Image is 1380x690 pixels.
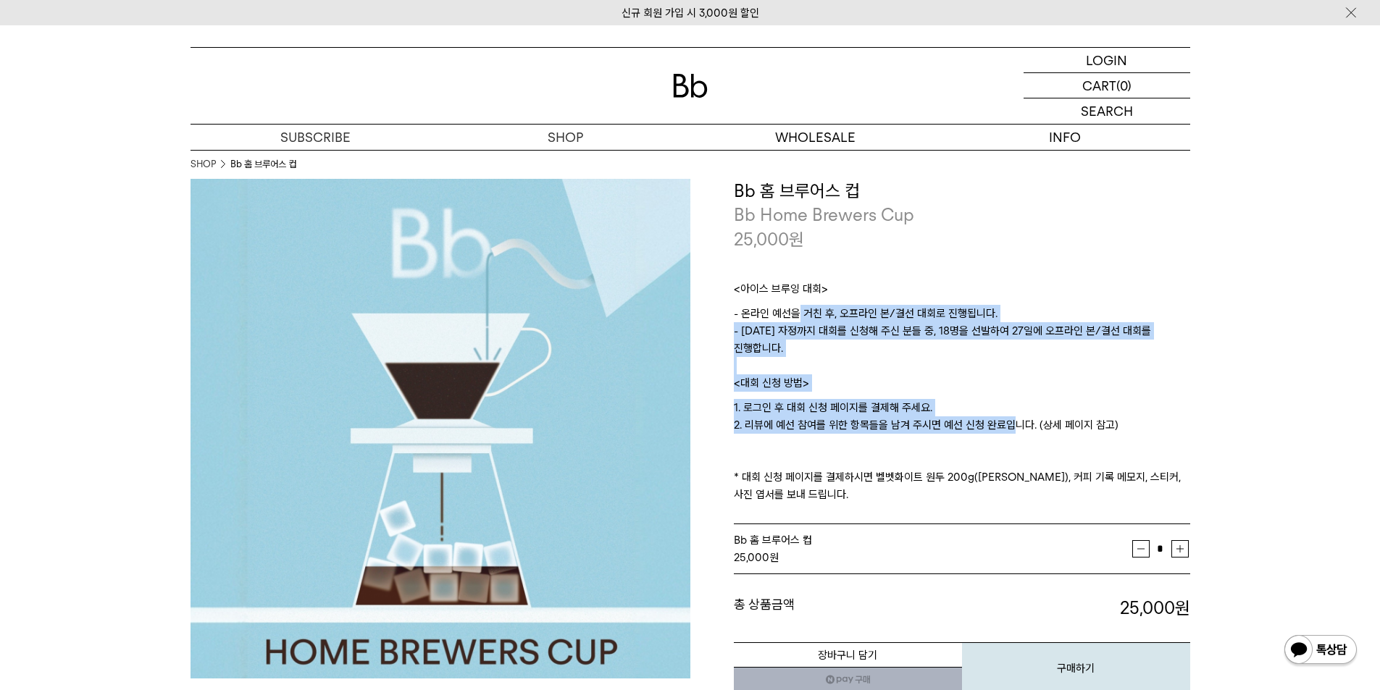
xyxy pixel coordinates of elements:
[230,157,296,172] li: Bb 홈 브루어스 컵
[690,125,940,150] p: WHOLESALE
[734,227,804,252] p: 25,000
[1082,73,1116,98] p: CART
[1120,597,1190,618] strong: 25,000
[940,125,1190,150] p: INFO
[734,596,962,620] dt: 총 상품금액
[734,399,1190,503] p: 1. 로그인 후 대회 신청 페이지를 결제해 주세요. 2. 리뷰에 예선 참여를 위한 항목들을 남겨 주시면 예선 신청 완료입니다. (상세 페이지 참고) * 대회 신청 페이지를 결...
[1024,73,1190,98] a: CART (0)
[734,642,962,668] button: 장바구니 담기
[622,7,759,20] a: 신규 회원 가입 시 3,000원 할인
[734,374,1190,399] p: <대회 신청 방법>
[1081,98,1133,124] p: SEARCH
[789,229,804,250] span: 원
[1171,540,1189,558] button: 증가
[734,280,1190,305] p: <아이스 브루잉 대회>
[734,549,1132,566] div: 원
[440,125,690,150] a: SHOP
[734,551,769,564] strong: 25,000
[734,179,1190,203] h3: Bb 홈 브루어스 컵
[191,157,216,172] a: SHOP
[191,125,440,150] a: SUBSCRIBE
[734,305,1190,374] p: - 온라인 예선을 거친 후, 오프라인 본/결선 대회로 진행됩니다. - [DATE] 자정까지 대회를 신청해 주신 분들 중, 18명을 선발하여 27일에 오프라인 본/결선 대회를 ...
[191,179,690,678] img: Bb 홈 브루어스 컵
[1132,540,1150,558] button: 감소
[1175,597,1190,618] b: 원
[734,534,812,547] span: Bb 홈 브루어스 컵
[1283,634,1358,668] img: 카카오톡 채널 1:1 채팅 버튼
[734,203,1190,227] p: Bb Home Brewers Cup
[1024,48,1190,73] a: LOGIN
[673,74,708,98] img: 로고
[1116,73,1132,98] p: (0)
[1086,48,1127,72] p: LOGIN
